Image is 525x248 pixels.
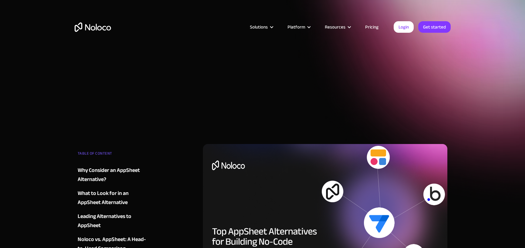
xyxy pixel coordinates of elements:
[78,212,151,230] a: Leading Alternatives to AppSheet
[78,189,151,207] a: What to Look for in an AppSheet Alternative
[78,166,151,184] a: Why Consider an AppSheet Alternative?
[280,23,317,31] div: Platform
[317,23,358,31] div: Resources
[288,23,305,31] div: Platform
[418,21,451,33] a: Get started
[242,23,280,31] div: Solutions
[250,23,268,31] div: Solutions
[358,23,386,31] a: Pricing
[78,149,151,161] div: TABLE OF CONTENT
[394,21,414,33] a: Login
[325,23,345,31] div: Resources
[75,22,111,32] a: home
